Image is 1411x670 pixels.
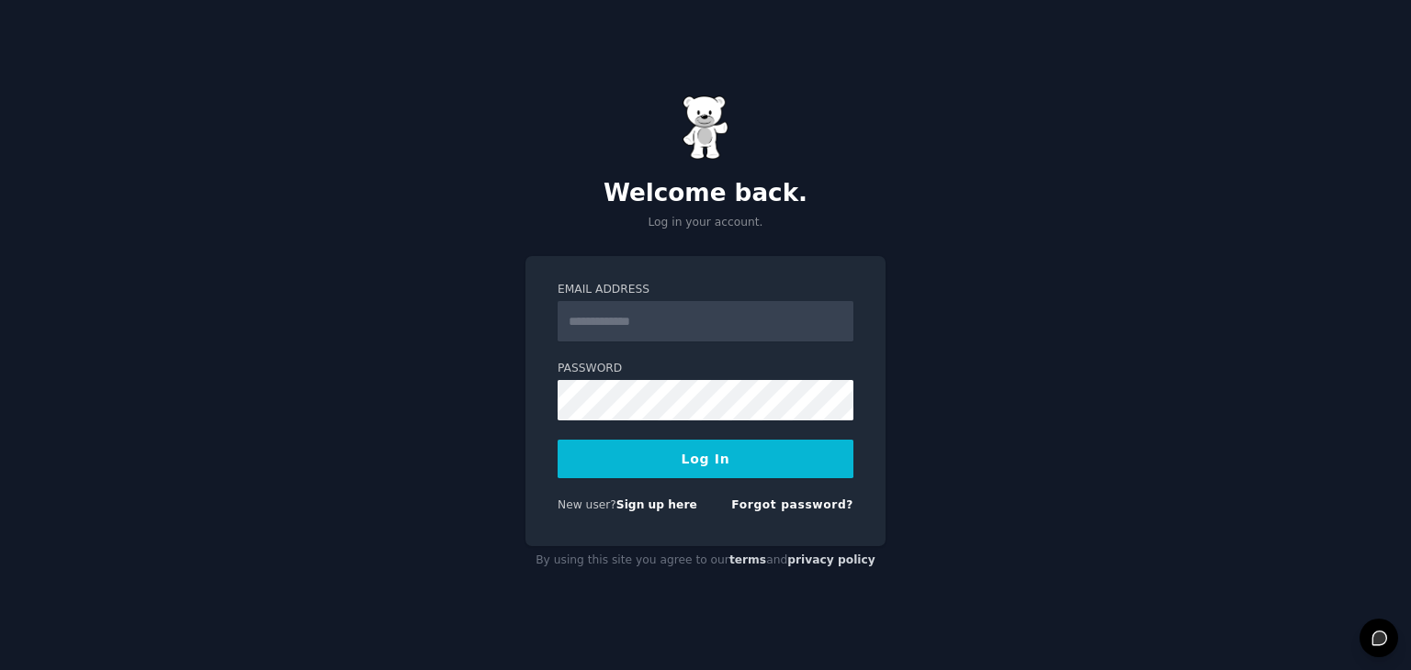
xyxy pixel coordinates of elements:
[525,546,886,575] div: By using this site you agree to our and
[525,179,886,208] h2: Welcome back.
[616,498,697,511] a: Sign up here
[558,361,853,377] label: Password
[731,498,853,511] a: Forgot password?
[683,95,728,160] img: Gummy Bear
[525,215,886,231] p: Log in your account.
[729,553,766,566] a: terms
[787,553,875,566] a: privacy policy
[558,440,853,478] button: Log In
[558,498,616,511] span: New user?
[558,282,853,298] label: Email Address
